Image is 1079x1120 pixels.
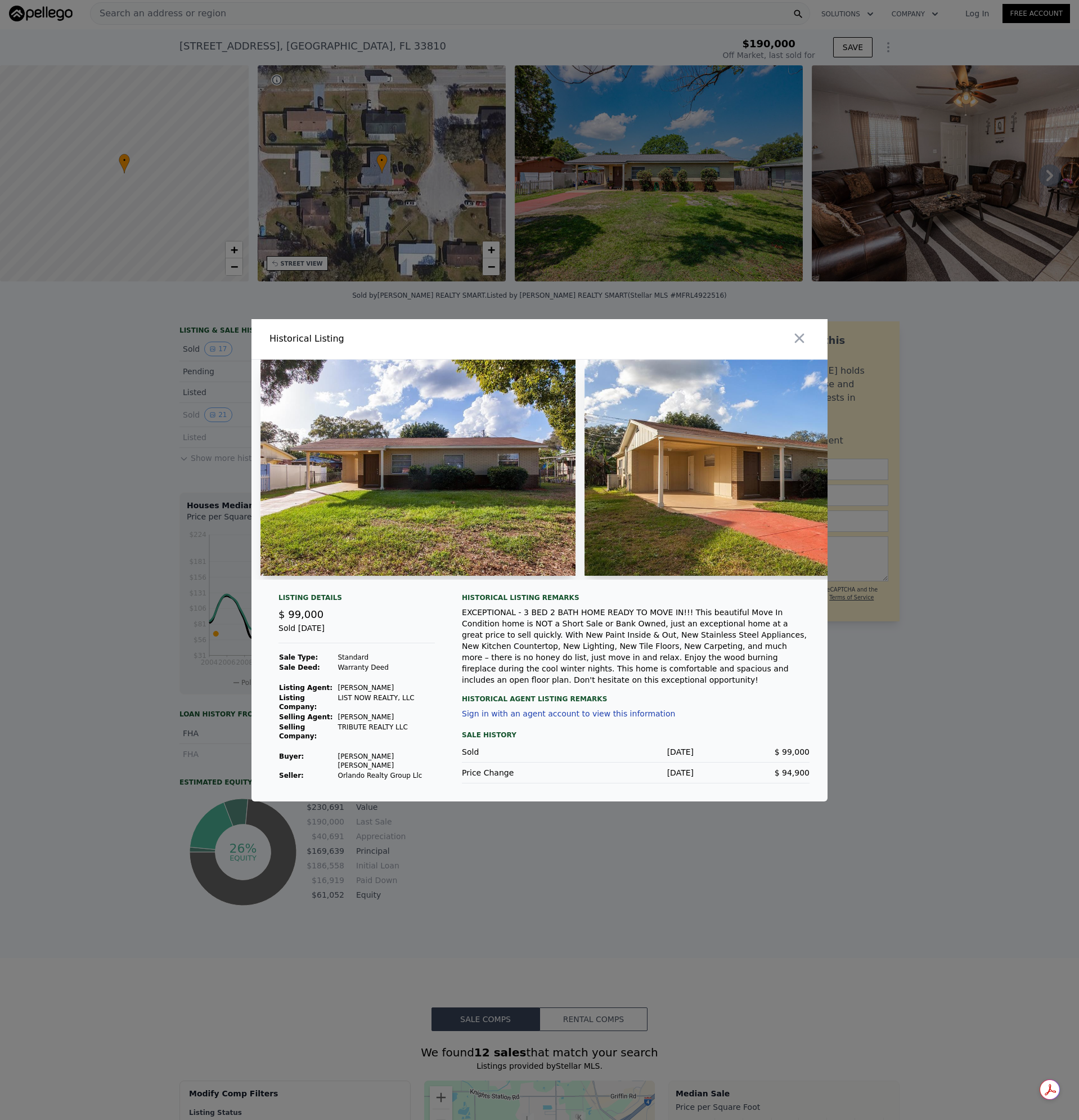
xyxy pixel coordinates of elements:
td: TRIBUTE REALTY LLC [337,722,435,741]
div: Sale History [462,728,810,742]
strong: Selling Agent: [279,713,333,721]
strong: Listing Agent: [279,684,332,692]
td: Orlando Realty Group Llc [337,770,435,781]
span: $ 94,900 [775,768,810,777]
div: Historical Agent Listing Remarks [462,686,810,704]
img: Property Img [585,360,909,576]
button: Sign in with an agent account to view this information [462,709,675,718]
div: Sold [462,746,578,758]
td: [PERSON_NAME] [337,712,435,722]
div: EXCEPTIONAL - 3 BED 2 BATH HOME READY TO MOVE IN!!! This beautiful Move In Condition home is NOT ... [462,607,810,686]
span: $ 99,000 [278,608,323,620]
div: Listing Details [278,593,435,607]
div: [DATE] [578,767,694,778]
strong: Selling Company: [279,723,317,740]
span: $ 99,000 [775,747,810,756]
img: Property Img [260,360,576,576]
strong: Sale Type: [279,653,318,661]
strong: Seller : [279,772,304,779]
div: Historical Listing remarks [462,593,810,602]
td: Standard [337,652,435,662]
div: Sold [DATE] [278,622,435,643]
td: LIST NOW REALTY, LLC [337,693,435,712]
td: [PERSON_NAME] [PERSON_NAME] [337,751,435,770]
div: Historical Listing [269,332,535,346]
strong: Listing Company: [279,694,317,711]
strong: Buyer : [279,752,304,760]
div: [DATE] [578,746,694,758]
td: [PERSON_NAME] [337,683,435,693]
strong: Sale Deed: [279,664,320,671]
td: Warranty Deed [337,662,435,673]
div: Price Change [462,767,578,778]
